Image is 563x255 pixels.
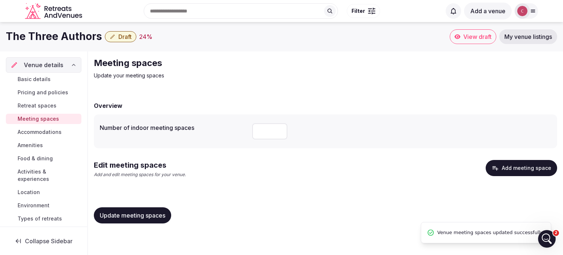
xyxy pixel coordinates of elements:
img: Profile image for Matt [15,12,29,26]
div: 24 % [139,32,152,41]
svg: Retreats and Venues company logo [25,3,84,19]
span: Food & dining [18,155,53,162]
button: 24% [139,32,152,41]
div: Close [126,12,139,25]
p: How can we help? [15,65,132,77]
a: Environment [6,200,81,211]
a: View draft [450,29,496,44]
span: Retreat spaces [18,102,56,109]
p: Add and edit meeting spaces for your venue. [94,172,186,178]
button: Add meeting space [486,160,557,176]
span: Location [18,189,40,196]
span: Messages [97,206,123,211]
span: Types of retreats [18,215,62,222]
a: Accommodations [6,127,81,137]
button: Draft [105,31,136,42]
h2: Meeting spaces [94,57,340,69]
a: Visit the homepage [25,3,84,19]
p: Hi Manish 👋 [15,52,132,65]
span: Meeting spaces [18,115,59,123]
a: Location [6,187,81,197]
h1: The Three Authors [6,29,102,44]
a: My venue listings [499,29,557,44]
iframe: Intercom live chat [538,230,556,248]
a: Add a venue [464,7,512,15]
button: Messages [73,187,147,217]
button: Filter [347,4,380,18]
a: Meeting spaces [6,114,81,124]
a: Types of retreats [6,214,81,224]
span: Update meeting spaces [100,212,165,219]
span: Collapse Sidebar [25,237,73,245]
a: Pricing and policies [6,87,81,98]
span: Pricing and policies [18,89,68,96]
label: Number of indoor meeting spaces [100,125,246,131]
a: Amenities [6,140,81,150]
p: Update your meeting spaces [94,72,340,79]
span: Environment [18,202,49,209]
span: Venue details [24,61,63,69]
span: Filter [352,7,365,15]
img: customerservice [517,6,527,16]
span: Amenities [18,142,43,149]
span: Activities & experiences [18,168,78,183]
a: Retreat spaces [6,101,81,111]
button: Update meeting spaces [94,207,171,223]
span: 2 [553,230,559,236]
h2: Edit meeting spaces [94,160,186,170]
span: View draft [463,33,492,40]
a: Basic details [6,74,81,84]
h2: Overview [94,101,122,110]
span: Draft [118,33,132,40]
button: Collapse Sidebar [6,233,81,249]
span: Venue meeting spaces updated successfully [437,228,543,237]
a: Activities & experiences [6,167,81,184]
span: Home [28,206,45,211]
span: My venue listings [504,33,552,40]
span: Basic details [18,76,51,83]
button: Add a venue [464,3,512,19]
span: Accommodations [18,128,62,136]
a: Food & dining [6,153,81,164]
